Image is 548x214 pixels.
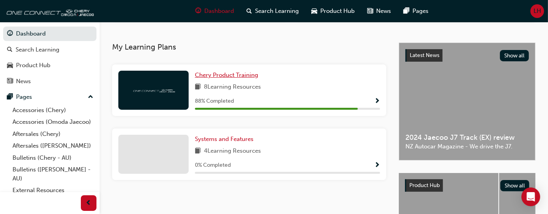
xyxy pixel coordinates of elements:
span: Latest News [410,52,439,59]
span: pages-icon [7,94,13,101]
a: guage-iconDashboard [189,3,241,19]
a: search-iconSearch Learning [241,3,305,19]
span: News [377,7,391,16]
span: NZ Autocar Magazine - We drive the J7. [405,142,529,151]
span: Product Hub [321,7,355,16]
button: Show all [500,180,530,191]
button: DashboardSearch LearningProduct HubNews [3,25,96,90]
span: car-icon [312,6,318,16]
h3: My Learning Plans [112,43,386,52]
span: 0 % Completed [195,161,231,170]
a: Bulletins ([PERSON_NAME] - AU) [9,164,96,184]
span: LH [534,7,541,16]
span: pages-icon [404,6,410,16]
span: Chery Product Training [195,71,258,78]
a: Product HubShow all [405,179,529,192]
span: prev-icon [86,198,92,208]
span: search-icon [7,46,12,53]
span: Product Hub [409,182,440,189]
div: Product Hub [16,61,50,70]
span: 88 % Completed [195,97,234,106]
a: News [3,74,96,89]
span: Show Progress [374,98,380,105]
a: Latest NewsShow all2024 Jaecoo J7 Track (EX) reviewNZ Autocar Magazine - We drive the J7. [399,43,536,160]
a: Accessories (Omoda Jaecoo) [9,116,96,128]
button: Pages [3,90,96,104]
a: Accessories (Chery) [9,104,96,116]
a: Aftersales (Chery) [9,128,96,140]
a: Systems and Features [195,135,257,144]
img: oneconnect [132,86,175,94]
button: LH [530,4,544,18]
a: Latest NewsShow all [405,49,529,62]
span: 8 Learning Resources [204,82,261,92]
span: Search Learning [255,7,299,16]
button: Show Progress [374,96,380,106]
span: up-icon [88,92,93,102]
div: Open Intercom Messenger [521,187,540,206]
a: External Resources [9,184,96,196]
span: guage-icon [196,6,202,16]
a: news-iconNews [361,3,398,19]
span: 4 Learning Resources [204,146,261,156]
img: oneconnect [4,3,94,19]
button: Show Progress [374,160,380,170]
div: Pages [16,93,32,102]
span: 2024 Jaecoo J7 Track (EX) review [405,133,529,142]
a: car-iconProduct Hub [305,3,361,19]
span: search-icon [247,6,252,16]
span: guage-icon [7,30,13,37]
a: Aftersales ([PERSON_NAME]) [9,140,96,152]
div: News [16,77,31,86]
span: news-icon [7,78,13,85]
a: Chery Product Training [195,71,261,80]
span: book-icon [195,82,201,92]
span: Show Progress [374,162,380,169]
span: book-icon [195,146,201,156]
span: Pages [413,7,429,16]
span: news-icon [368,6,373,16]
a: Bulletins (Chery - AU) [9,152,96,164]
a: Product Hub [3,58,96,73]
span: Systems and Features [195,136,253,143]
button: Show all [500,50,529,61]
a: Dashboard [3,27,96,41]
a: pages-iconPages [398,3,435,19]
div: Search Learning [16,45,59,54]
a: Search Learning [3,43,96,57]
span: Dashboard [205,7,234,16]
span: car-icon [7,62,13,69]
